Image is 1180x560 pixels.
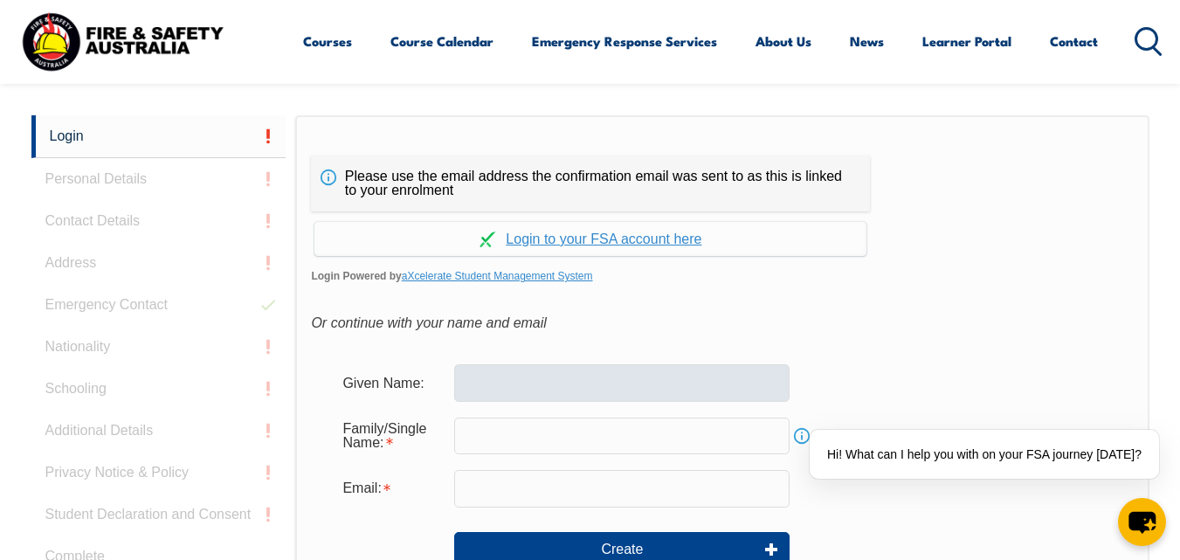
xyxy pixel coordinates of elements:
div: Please use the email address the confirmation email was sent to as this is linked to your enrolment [311,156,870,211]
a: aXcelerate Student Management System [402,270,593,282]
a: Courses [303,20,352,62]
a: Emergency Response Services [532,20,717,62]
a: About Us [756,20,811,62]
img: Log in withaxcelerate [480,232,495,247]
a: Learner Portal [922,20,1011,62]
span: Login Powered by [311,263,1133,289]
a: News [850,20,884,62]
div: Family/Single Name is required. [328,412,454,460]
a: Info [790,424,814,448]
button: chat-button [1118,498,1166,546]
div: Given Name: [328,366,454,399]
div: Hi! What can I help you with on your FSA journey [DATE]? [810,430,1159,479]
a: Login [31,115,286,158]
div: Or continue with your name and email [311,310,1133,336]
div: Email is required. [328,472,454,505]
a: Course Calendar [390,20,493,62]
a: Contact [1050,20,1098,62]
